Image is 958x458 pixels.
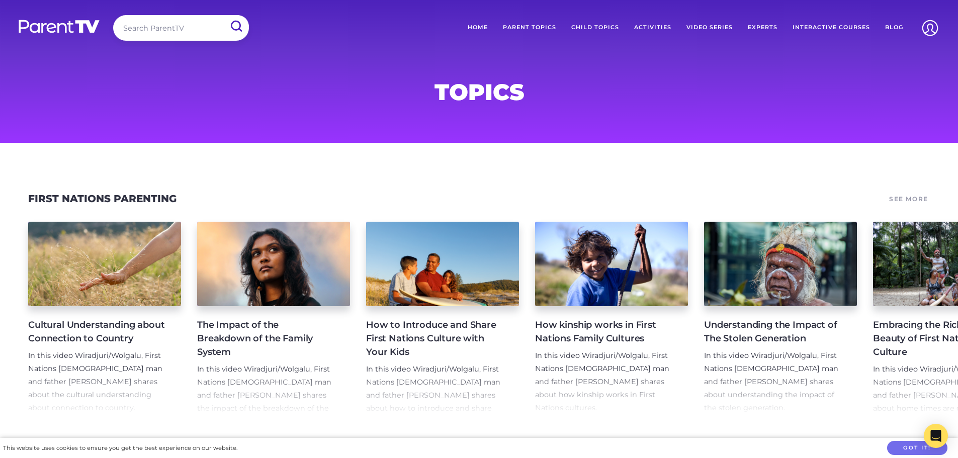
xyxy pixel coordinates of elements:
[366,363,503,428] p: In this video Wiradjuri/Wolgalu, First Nations [DEMOGRAPHIC_DATA] man and father [PERSON_NAME] sh...
[740,15,785,40] a: Experts
[495,15,564,40] a: Parent Topics
[887,441,947,455] button: Got it!
[878,15,911,40] a: Blog
[223,15,249,38] input: Submit
[237,82,722,102] h1: Topics
[704,318,841,345] h4: Understanding the Impact of The Stolen Generation
[366,222,519,415] a: How to Introduce and Share First Nations Culture with Your Kids In this video Wiradjuri/Wolgalu, ...
[113,15,249,41] input: Search ParentTV
[704,222,857,415] a: Understanding the Impact of The Stolen Generation In this video Wiradjuri/Wolgalu, First Nations ...
[535,349,672,415] p: In this video Wiradjuri/Wolgalu, First Nations [DEMOGRAPHIC_DATA] man and father [PERSON_NAME] sh...
[28,318,165,345] h4: Cultural Understanding about Connection to Country
[3,443,237,453] div: This website uses cookies to ensure you get the best experience on our website.
[888,192,930,206] a: See More
[197,318,334,359] h4: The Impact of the Breakdown of the Family System
[679,15,740,40] a: Video Series
[917,15,943,41] img: Account
[564,15,627,40] a: Child Topics
[28,193,177,205] a: First Nations Parenting
[28,222,181,415] a: Cultural Understanding about Connection to Country In this video Wiradjuri/Wolgalu, First Nations...
[197,363,334,428] p: In this video Wiradjuri/Wolgalu, First Nations [DEMOGRAPHIC_DATA] man and father [PERSON_NAME] sh...
[785,15,878,40] a: Interactive Courses
[704,349,841,415] p: In this video Wiradjuri/Wolgalu, First Nations [DEMOGRAPHIC_DATA] man and father [PERSON_NAME] sh...
[197,222,350,415] a: The Impact of the Breakdown of the Family System In this video Wiradjuri/Wolgalu, First Nations [...
[366,318,503,359] h4: How to Introduce and Share First Nations Culture with Your Kids
[535,222,688,415] a: How kinship works in First Nations Family Cultures In this video Wiradjuri/Wolgalu, First Nations...
[460,15,495,40] a: Home
[924,424,948,448] div: Open Intercom Messenger
[28,349,165,415] p: In this video Wiradjuri/Wolgalu, First Nations [DEMOGRAPHIC_DATA] man and father [PERSON_NAME] sh...
[535,318,672,345] h4: How kinship works in First Nations Family Cultures
[18,19,101,34] img: parenttv-logo-white.4c85aaf.svg
[627,15,679,40] a: Activities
